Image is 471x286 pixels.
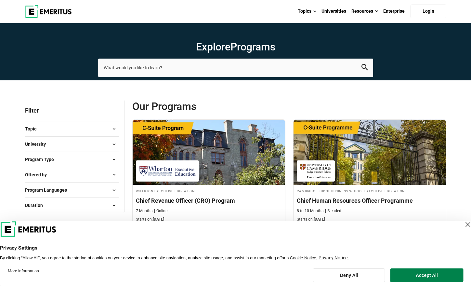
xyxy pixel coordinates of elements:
h4: Chief Revenue Officer (CRO) Program [136,197,282,205]
a: search [361,66,368,72]
h4: Wharton Executive Education [136,188,282,194]
h4: Chief Human Resources Officer Programme [297,197,443,205]
span: Offered by [25,171,52,178]
img: Wharton Executive Education [139,164,196,178]
button: Program Languages [25,185,119,195]
p: Filter [25,100,119,121]
p: 8 to 10 Months [297,208,323,214]
p: 7 Months [136,208,152,214]
span: Program Languages [25,186,72,194]
input: search-page [98,59,373,77]
button: Program Type [25,155,119,164]
span: Program Type [25,156,59,163]
button: Duration [25,200,119,210]
span: Programs [230,41,275,53]
button: Offered by [25,170,119,180]
span: Our Programs [132,100,289,113]
p: Starts on: [297,217,443,222]
img: Cambridge Judge Business School Executive Education [300,164,332,178]
h1: Explore [98,40,373,53]
button: University [25,139,119,149]
p: Starts on: [136,217,282,222]
p: Blended [325,208,341,214]
a: Login [411,5,446,18]
span: University [25,141,51,148]
span: [DATE] [153,217,164,222]
h4: Cambridge Judge Business School Executive Education [297,188,443,194]
p: Online [154,208,167,214]
span: Duration [25,202,48,209]
button: Topic [25,124,119,134]
span: Topic [25,125,42,132]
button: search [361,64,368,72]
img: Chief Human Resources Officer Programme | Online Human Resources Course [294,120,446,185]
img: Chief Revenue Officer (CRO) Program | Online Business Management Course [133,120,285,185]
span: [DATE] [314,217,325,222]
a: Human Resources Course by Cambridge Judge Business School Executive Education - September 18, 202... [294,120,446,226]
a: Business Management Course by Wharton Executive Education - September 17, 2025 Wharton Executive ... [133,120,285,226]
